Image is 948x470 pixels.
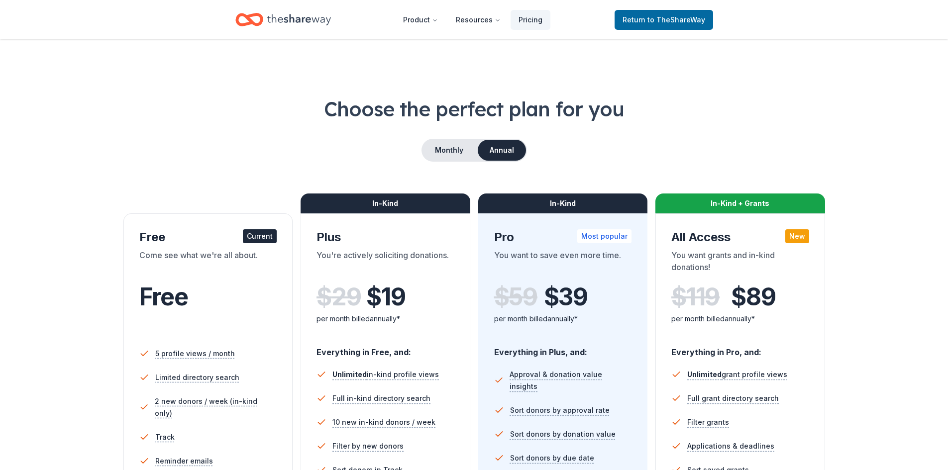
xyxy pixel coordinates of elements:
[478,140,526,161] button: Annual
[510,369,632,392] span: Approval & donation value insights
[494,313,632,325] div: per month billed annually*
[494,249,632,277] div: You want to save even more time.
[577,229,632,243] div: Most popular
[332,416,435,428] span: 10 new in-kind donors / week
[395,8,550,31] nav: Main
[510,452,594,464] span: Sort donors by due date
[623,14,705,26] span: Return
[544,283,588,311] span: $ 39
[671,249,809,277] div: You want grants and in-kind donations!
[395,10,446,30] button: Product
[511,10,550,30] a: Pricing
[332,370,367,378] span: Unlimited
[478,193,648,213] div: In-Kind
[687,370,787,378] span: grant profile views
[155,348,235,360] span: 5 profile views / month
[316,229,454,245] div: Plus
[785,229,809,243] div: New
[155,431,175,443] span: Track
[494,229,632,245] div: Pro
[671,229,809,245] div: All Access
[671,313,809,325] div: per month billed annually*
[316,313,454,325] div: per month billed annually*
[615,10,713,30] a: Returnto TheShareWay
[655,193,825,213] div: In-Kind + Grants
[647,15,705,24] span: to TheShareWay
[687,392,779,404] span: Full grant directory search
[139,282,188,311] span: Free
[155,372,239,383] span: Limited directory search
[235,8,331,31] a: Home
[155,455,213,467] span: Reminder emails
[332,392,430,404] span: Full in-kind directory search
[366,283,405,311] span: $ 19
[510,428,616,440] span: Sort donors by donation value
[448,10,509,30] button: Resources
[155,395,277,419] span: 2 new donors / week (in-kind only)
[139,229,277,245] div: Free
[243,229,277,243] div: Current
[332,440,404,452] span: Filter by new donors
[301,193,470,213] div: In-Kind
[510,404,610,416] span: Sort donors by approval rate
[687,370,722,378] span: Unlimited
[731,283,775,311] span: $ 89
[139,249,277,277] div: Come see what we're all about.
[671,338,809,359] div: Everything in Pro, and:
[494,338,632,359] div: Everything in Plus, and:
[687,440,774,452] span: Applications & deadlines
[332,370,439,378] span: in-kind profile views
[687,416,729,428] span: Filter grants
[316,338,454,359] div: Everything in Free, and:
[40,95,908,123] h1: Choose the perfect plan for you
[316,249,454,277] div: You're actively soliciting donations.
[422,140,476,161] button: Monthly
